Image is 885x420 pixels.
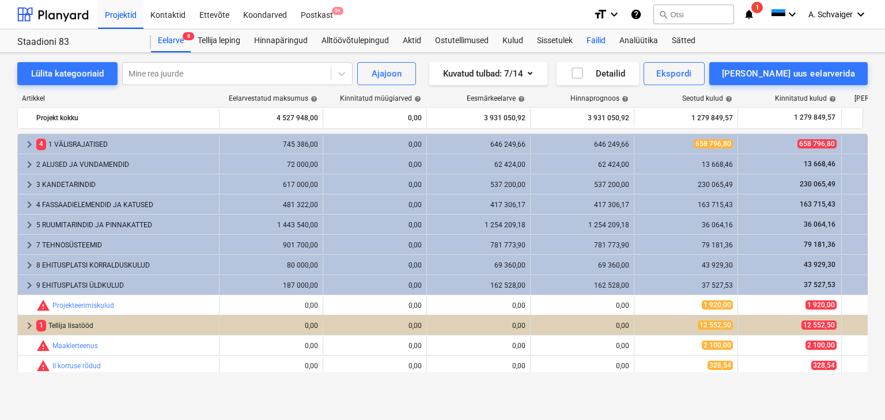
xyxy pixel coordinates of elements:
div: 3 931 050,92 [432,109,525,127]
div: 417 306,17 [535,201,629,209]
a: Alltöövõtulepingud [315,29,396,52]
span: keyboard_arrow_right [22,218,36,232]
div: Artikkel [17,94,219,102]
a: Hinnapäringud [247,29,315,52]
div: 0,00 [328,281,422,289]
span: 9+ [332,7,343,15]
div: Projekt kokku [36,109,214,127]
div: 0,00 [535,301,629,310]
div: 162 528,00 [535,281,629,289]
div: 0,00 [328,241,422,249]
div: 1 VÄLISRAJATISED [36,135,214,154]
a: Projekteerimiskulud [52,301,114,310]
span: 8 [183,32,194,40]
span: 43 929,30 [803,261,837,269]
a: Aktid [396,29,428,52]
i: keyboard_arrow_down [607,7,621,21]
span: 2 100,00 [702,341,733,350]
div: 0,00 [432,342,525,350]
div: 0,00 [328,140,422,148]
div: Kuvatud tulbad : 7/14 [443,66,534,81]
div: 8 EHITUSPLATSI KORRALDUSKULUD [36,256,214,274]
div: Detailid [570,66,625,81]
span: 36 064,16 [803,220,837,228]
span: 1 920,00 [805,300,837,310]
span: 1 920,00 [702,300,733,310]
a: Kulud [496,29,530,52]
div: Staadioni 83 [17,36,137,48]
div: Ostutellimused [428,29,496,52]
div: 37 527,53 [639,281,733,289]
div: 3 KANDETARINDID [36,175,214,194]
a: II korruse rõdud [52,362,101,370]
span: Seotud kulud ületavad prognoosi [36,299,50,312]
div: Kinnitatud kulud [775,94,836,102]
a: Failid [580,29,612,52]
span: 328,54 [811,361,837,370]
div: 4 527 948,00 [224,109,318,127]
button: Lülita kategooriaid [17,62,118,85]
div: 0,00 [224,362,318,370]
button: Otsi [653,5,734,24]
span: keyboard_arrow_right [22,198,36,212]
div: 0,00 [432,322,525,330]
span: 328,54 [708,361,733,370]
div: 901 700,00 [224,241,318,249]
div: Hinnaprognoos [570,94,629,102]
button: [PERSON_NAME] uus eelarverida [709,62,868,85]
div: 13 668,46 [639,161,733,169]
div: 72 000,00 [224,161,318,169]
span: keyboard_arrow_right [22,178,36,192]
div: 0,00 [432,362,525,370]
div: 162 528,00 [432,281,525,289]
i: keyboard_arrow_down [785,7,799,21]
span: 230 065,49 [799,180,837,188]
div: 69 360,00 [535,261,629,269]
span: keyboard_arrow_right [22,258,36,272]
div: Eelarvestatud maksumus [229,94,317,102]
div: 4 FASSAADIELEMENDID JA KATUSED [36,196,214,214]
span: help [723,96,732,102]
div: 0,00 [328,362,422,370]
span: 37 527,53 [803,281,837,289]
i: keyboard_arrow_down [854,7,868,21]
div: 0,00 [224,342,318,350]
div: 1 279 849,57 [639,109,733,127]
span: Seotud kulud ületavad prognoosi [36,359,50,373]
button: Kuvatud tulbad:7/14 [429,62,547,85]
div: Seotud kulud [682,94,732,102]
div: 69 360,00 [432,261,525,269]
div: 745 386,00 [224,140,318,148]
div: 781 773,90 [535,241,629,249]
span: 12 552,50 [698,320,733,330]
span: 1 [751,2,763,13]
div: 0,00 [328,109,422,127]
div: 0,00 [432,301,525,310]
div: 0,00 [328,201,422,209]
i: notifications [743,7,755,21]
div: 5 RUUMITARINDID JA PINNAKATTED [36,216,214,234]
div: 0,00 [535,362,629,370]
i: format_size [593,7,607,21]
div: Eesmärkeelarve [467,94,525,102]
span: keyboard_arrow_right [22,238,36,252]
div: Tellija leping [191,29,247,52]
span: Seotud kulud ületavad prognoosi [36,339,50,353]
div: 2 ALUSED JA VUNDAMENDID [36,155,214,174]
div: 617 000,00 [224,181,318,189]
span: 2 100,00 [805,341,837,350]
div: 646 249,66 [432,140,525,148]
span: help [412,96,421,102]
iframe: Chat Widget [827,365,885,420]
div: Sissetulek [530,29,580,52]
span: 4 [36,139,46,150]
div: Ajajoon [372,66,402,81]
div: 7 TEHNOSÜSTEEMID [36,236,214,254]
div: Sätted [665,29,702,52]
div: 0,00 [328,322,422,330]
span: help [619,96,629,102]
div: 1 443 540,00 [224,221,318,229]
a: Eelarve8 [151,29,191,52]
